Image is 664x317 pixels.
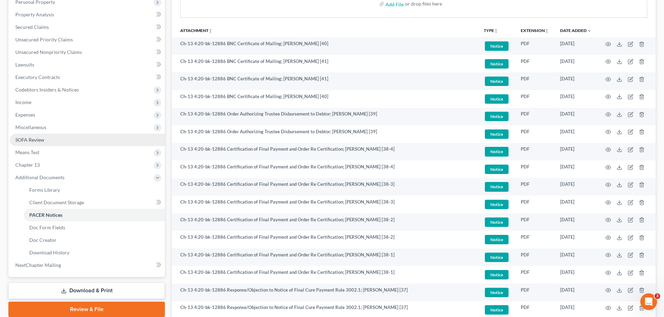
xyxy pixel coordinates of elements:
[484,76,510,87] a: Notice
[15,37,73,42] span: Unsecured Priority Claims
[208,29,213,33] i: unfold_more
[484,29,498,33] button: TYPEunfold_more
[172,160,478,178] td: Ch-13 4:20-bk-12886 Certification of Final Payment and Order Re Certification; [PERSON_NAME] [38-4]
[172,248,478,266] td: Ch-13 4:20-bk-12886 Certification of Final Payment and Order Re Certification; [PERSON_NAME] [38-1]
[10,134,165,146] a: SOFA Review
[555,178,597,196] td: [DATE]
[15,162,40,168] span: Chapter 13
[515,213,555,231] td: PDF
[555,266,597,284] td: [DATE]
[484,304,510,316] a: Notice
[640,293,657,310] iframe: Intercom live chat
[484,269,510,280] a: Notice
[15,62,34,68] span: Lawsuits
[555,231,597,248] td: [DATE]
[15,87,79,93] span: Codebtors Insiders & Notices
[555,213,597,231] td: [DATE]
[555,108,597,126] td: [DATE]
[15,112,35,118] span: Expenses
[10,58,165,71] a: Lawsuits
[15,149,39,155] span: Means Test
[484,93,510,105] a: Notice
[24,184,165,196] a: Forms Library
[15,74,60,80] span: Executory Contracts
[10,46,165,58] a: Unsecured Nonpriority Claims
[515,108,555,126] td: PDF
[484,58,510,70] a: Notice
[172,284,478,301] td: Ch-13 4:20-bk-12886 Response/Objection to Notice of Final Cure Payment Rule 3002.1; [PERSON_NAME]...
[172,55,478,73] td: Ch-13 4:20-bk-12886 BNC Certificate of Mailing; [PERSON_NAME] [41]
[515,196,555,213] td: PDF
[555,248,597,266] td: [DATE]
[555,37,597,55] td: [DATE]
[24,209,165,221] a: PACER Notices
[485,147,509,156] span: Notice
[555,196,597,213] td: [DATE]
[24,221,165,234] a: Doc Form Fields
[29,224,65,230] span: Doc Form Fields
[180,28,213,33] a: Attachmentunfold_more
[484,234,510,245] a: Notice
[172,213,478,231] td: Ch-13 4:20-bk-12886 Certification of Final Payment and Order Re Certification; [PERSON_NAME] [38-2]
[484,111,510,122] a: Notice
[172,196,478,213] td: Ch-13 4:20-bk-12886 Certification of Final Payment and Order Re Certification; [PERSON_NAME] [38-3]
[485,77,509,86] span: Notice
[484,164,510,175] a: Notice
[15,11,54,17] span: Property Analysis
[405,0,442,7] div: or drop files here
[24,196,165,209] a: Client Document Storage
[8,302,165,317] a: Review & File
[172,90,478,108] td: Ch-13 4:20-bk-12886 BNC Certificate of Mailing; [PERSON_NAME] [40]
[15,262,61,268] span: NextChapter Mailing
[172,72,478,90] td: Ch-13 4:20-bk-12886 BNC Certificate of Mailing; [PERSON_NAME] [41]
[515,90,555,108] td: PDF
[560,28,592,33] a: Date Added expand_more
[485,305,509,315] span: Notice
[485,94,509,104] span: Notice
[515,284,555,301] td: PDF
[10,21,165,33] a: Secured Claims
[515,72,555,90] td: PDF
[555,160,597,178] td: [DATE]
[485,165,509,174] span: Notice
[485,288,509,297] span: Notice
[545,29,549,33] i: unfold_more
[10,33,165,46] a: Unsecured Priority Claims
[485,182,509,191] span: Notice
[485,270,509,279] span: Notice
[555,55,597,73] td: [DATE]
[515,55,555,73] td: PDF
[485,200,509,209] span: Notice
[485,112,509,121] span: Notice
[15,174,64,180] span: Additional Documents
[172,37,478,55] td: Ch-13 4:20-bk-12886 BNC Certificate of Mailing; [PERSON_NAME] [40]
[10,71,165,84] a: Executory Contracts
[555,143,597,161] td: [DATE]
[8,283,165,299] a: Download & Print
[172,266,478,284] td: Ch-13 4:20-bk-12886 Certification of Final Payment and Order Re Certification; [PERSON_NAME] [38-1]
[10,8,165,21] a: Property Analysis
[484,40,510,52] a: Notice
[484,146,510,157] a: Notice
[555,125,597,143] td: [DATE]
[515,178,555,196] td: PDF
[15,49,82,55] span: Unsecured Nonpriority Claims
[485,217,509,227] span: Notice
[29,187,60,193] span: Forms Library
[485,129,509,139] span: Notice
[172,178,478,196] td: Ch-13 4:20-bk-12886 Certification of Final Payment and Order Re Certification; [PERSON_NAME] [38-3]
[172,108,478,126] td: Ch-13 4:20-bk-12886 Order Authorizing Trustee Disbursement to Debtor; [PERSON_NAME] [39]
[515,37,555,55] td: PDF
[555,72,597,90] td: [DATE]
[485,59,509,69] span: Notice
[29,212,62,218] span: PACER Notices
[172,231,478,248] td: Ch-13 4:20-bk-12886 Certification of Final Payment and Order Re Certification; [PERSON_NAME] [38-2]
[515,160,555,178] td: PDF
[24,234,165,246] a: Doc Creator
[655,293,660,299] span: 3
[484,252,510,263] a: Notice
[515,143,555,161] td: PDF
[29,199,84,205] span: Client Document Storage
[15,137,44,143] span: SOFA Review
[29,237,56,243] span: Doc Creator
